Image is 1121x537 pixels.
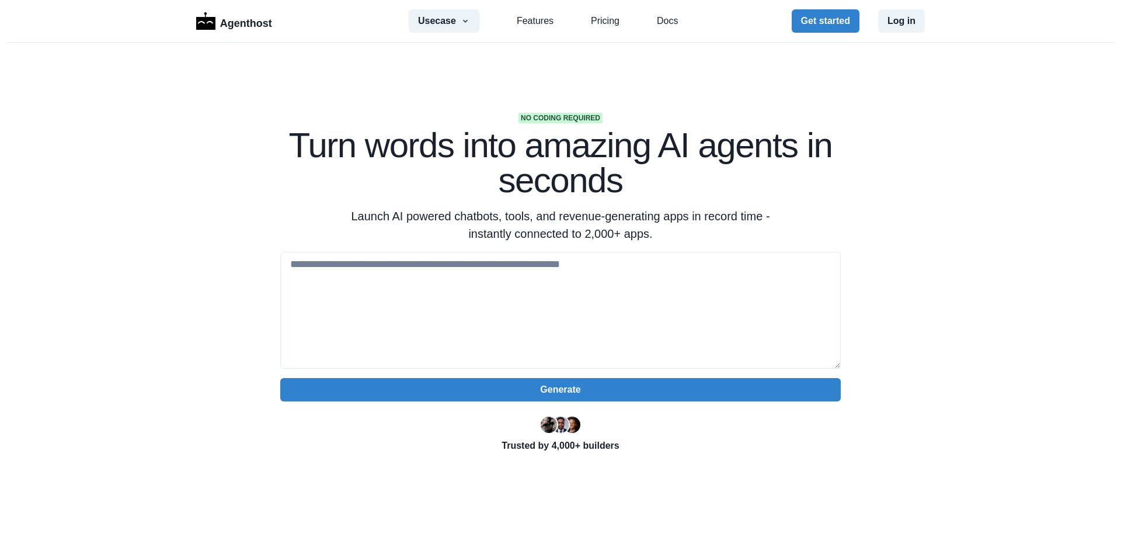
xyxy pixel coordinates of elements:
a: Features [517,14,553,28]
button: Generate [280,378,841,401]
a: LogoAgenthost [196,11,272,32]
button: Usecase [409,9,479,33]
p: Trusted by 4,000+ builders [280,439,841,453]
h1: Turn words into amazing AI agents in seconds [280,128,841,198]
span: No coding required [518,113,603,123]
img: Kent Dodds [564,417,580,433]
button: Get started [792,9,859,33]
img: Segun Adebayo [552,417,569,433]
p: Launch AI powered chatbots, tools, and revenue-generating apps in record time - instantly connect... [336,207,785,242]
img: Ryan Florence [541,417,557,433]
a: Pricing [591,14,619,28]
img: Logo [196,12,215,30]
a: Docs [657,14,678,28]
button: Log in [878,9,925,33]
p: Agenthost [220,11,272,32]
